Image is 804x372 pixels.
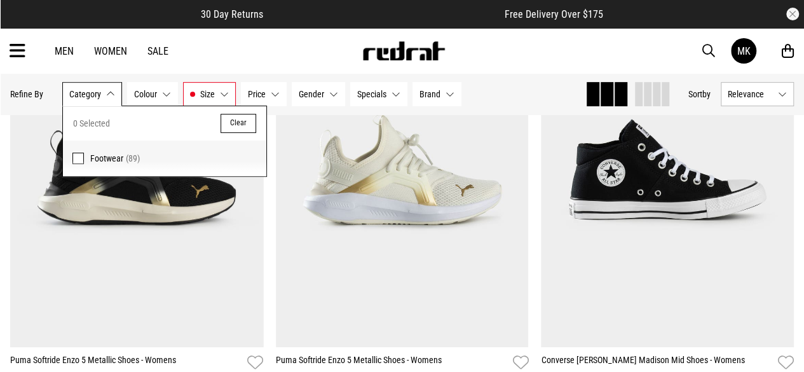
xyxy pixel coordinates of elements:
span: Price [248,89,266,99]
span: Footwear [90,153,123,163]
span: 30 Day Returns [201,8,263,20]
span: Free Delivery Over $175 [505,8,603,20]
button: Category [62,82,122,106]
button: Size [183,82,236,106]
button: Price [241,82,287,106]
span: Size [200,89,215,99]
span: Brand [419,89,440,99]
div: MK [737,45,751,57]
button: Colour [127,82,178,106]
button: Brand [412,82,461,106]
span: Specials [357,89,386,99]
a: Women [94,45,127,57]
a: Sale [147,45,168,57]
span: 0 Selected [73,116,110,131]
span: (89) [126,153,140,163]
button: Open LiveChat chat widget [10,5,48,43]
span: by [702,89,711,99]
span: Gender [299,89,324,99]
a: Puma Softride Enzo 5 Metallic Shoes - Womens [276,354,508,372]
button: Sortby [688,86,711,102]
iframe: Customer reviews powered by Trustpilot [289,8,479,20]
button: Specials [350,82,407,106]
span: Colour [134,89,157,99]
p: Refine By [10,89,43,99]
a: Men [55,45,74,57]
div: Category [62,106,267,177]
a: Converse [PERSON_NAME] Madison Mid Shoes - Womens [541,354,773,372]
button: Gender [292,82,345,106]
a: Puma Softride Enzo 5 Metallic Shoes - Womens [10,354,242,372]
button: Clear [221,114,256,133]
button: Relevance [721,82,794,106]
span: Category [69,89,101,99]
span: Relevance [728,89,773,99]
img: Redrat logo [362,41,446,60]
